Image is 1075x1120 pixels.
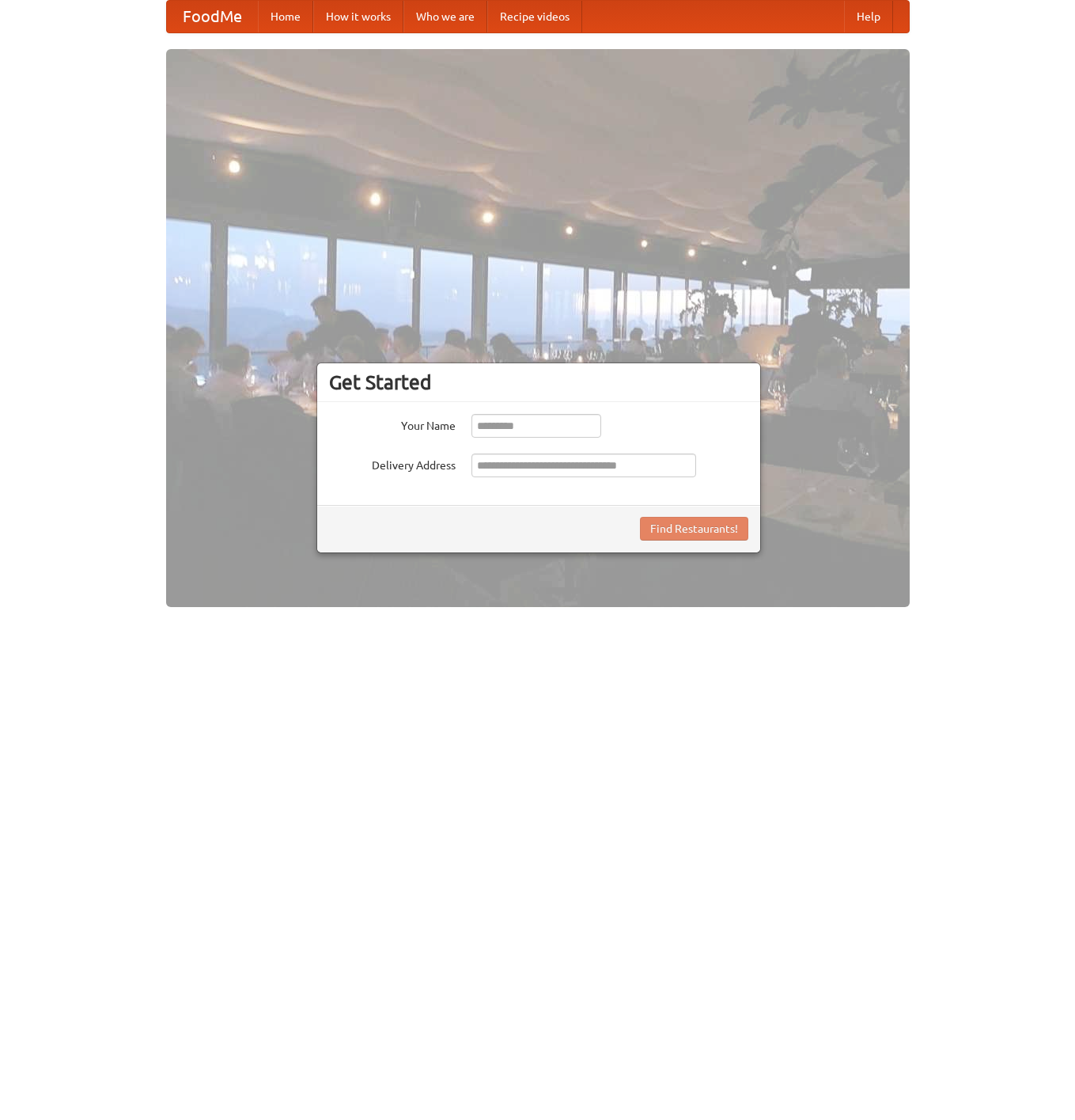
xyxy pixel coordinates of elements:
[258,1,313,32] a: Home
[329,454,456,473] label: Delivery Address
[640,517,748,541] button: Find Restaurants!
[844,1,893,32] a: Help
[167,1,258,32] a: FoodMe
[329,370,748,394] h3: Get Started
[403,1,487,32] a: Who we are
[487,1,582,32] a: Recipe videos
[329,414,456,434] label: Your Name
[313,1,403,32] a: How it works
